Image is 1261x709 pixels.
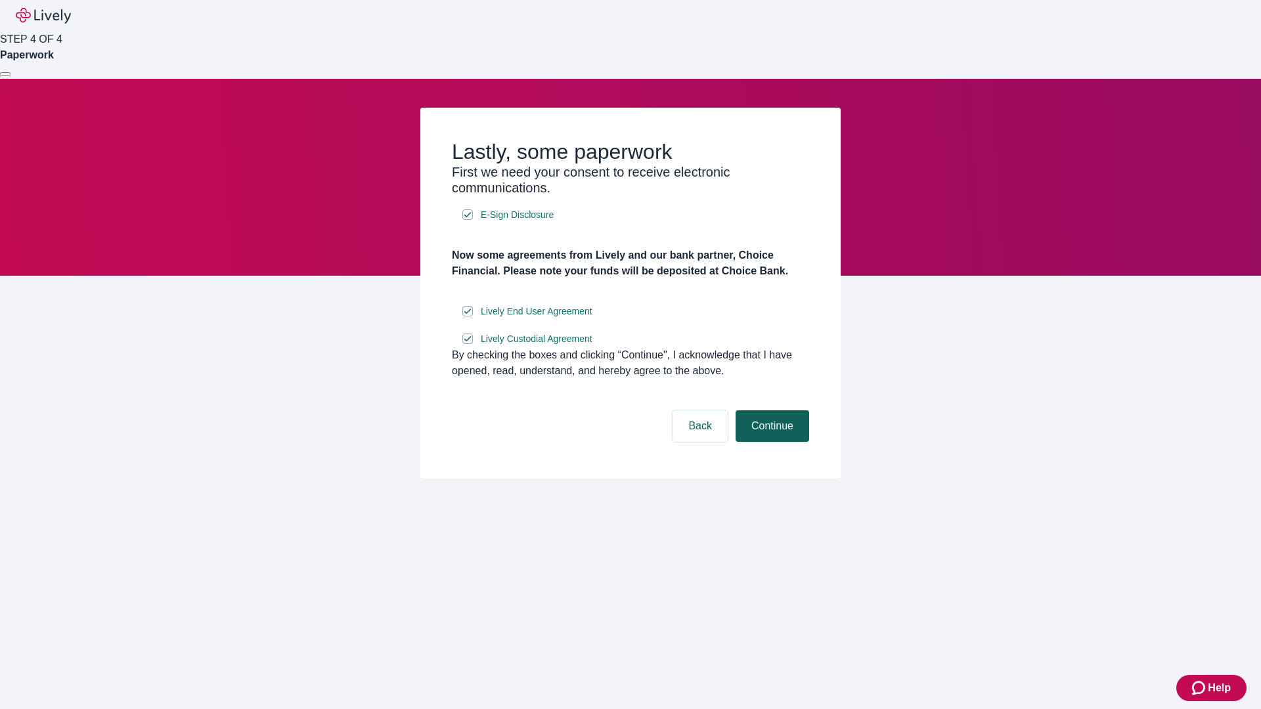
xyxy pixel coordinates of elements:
a: e-sign disclosure document [478,303,595,320]
span: Help [1208,680,1231,696]
img: Lively [16,8,71,24]
span: Lively End User Agreement [481,305,592,318]
h2: Lastly, some paperwork [452,139,809,164]
button: Back [673,410,728,442]
button: Continue [736,410,809,442]
h3: First we need your consent to receive electronic communications. [452,164,809,196]
a: e-sign disclosure document [478,207,556,223]
h4: Now some agreements from Lively and our bank partner, Choice Financial. Please note your funds wi... [452,247,809,279]
svg: Zendesk support icon [1192,680,1208,696]
span: Lively Custodial Agreement [481,332,592,346]
span: E-Sign Disclosure [481,208,554,222]
div: By checking the boxes and clicking “Continue", I acknowledge that I have opened, read, understand... [452,347,809,379]
button: Zendesk support iconHelp [1176,675,1247,701]
a: e-sign disclosure document [478,331,595,347]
